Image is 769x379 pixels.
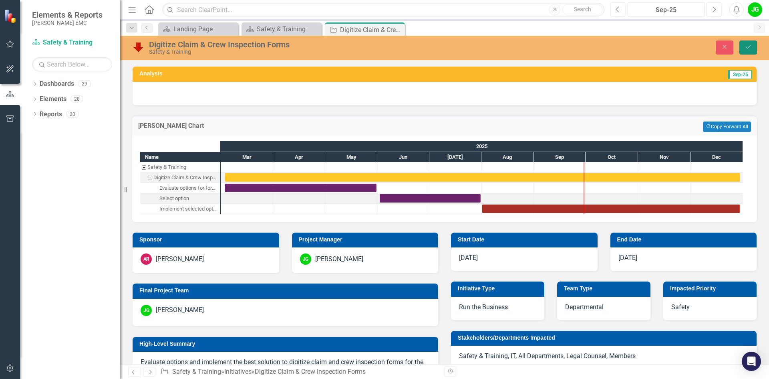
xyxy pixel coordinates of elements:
[139,237,275,243] h3: Sponsor
[638,152,690,162] div: Nov
[156,255,204,264] div: [PERSON_NAME]
[273,152,325,162] div: Apr
[574,6,591,12] span: Search
[32,20,103,26] small: [PERSON_NAME] EMC
[459,254,478,261] span: [DATE]
[380,194,481,203] div: Task: Start date: 2025-06-02 End date: 2025-07-31
[429,152,481,162] div: Jul
[315,255,363,264] div: [PERSON_NAME]
[141,358,430,376] p: Evaluate options and implement the best solution to digitize claim and crew inspection forms for ...
[225,173,740,182] div: Task: Start date: 2025-03-03 End date: 2025-12-30
[141,305,152,316] div: JG
[66,111,79,118] div: 20
[156,306,204,315] div: [PERSON_NAME]
[221,152,273,162] div: Mar
[138,122,491,130] h3: [PERSON_NAME] Chart
[458,335,753,341] h3: Stakeholders/Departments Impacted
[459,303,508,311] span: Run the Business
[149,40,483,49] div: Digitize Claim & Crew Inspection Forms
[4,9,18,23] img: ClearPoint Strategy
[147,162,186,172] div: Safety & Training
[299,237,435,243] h3: Project Manager
[140,172,220,183] div: Digitize Claim & Crew Inspection Forms
[159,193,189,204] div: Select option
[244,24,320,34] a: Safety & Training
[172,368,221,375] a: Safety & Training
[140,204,220,214] div: Task: Start date: 2025-08-01 End date: 2025-12-30
[221,141,743,152] div: 2025
[690,152,743,162] div: Dec
[257,24,320,34] div: Safety & Training
[618,254,637,261] span: [DATE]
[40,110,62,119] a: Reports
[742,352,761,371] div: Open Intercom Messenger
[32,10,103,20] span: Elements & Reports
[70,96,83,103] div: 28
[140,162,220,172] div: Task: Safety & Training Start date: 2025-03-03 End date: 2025-03-04
[140,193,220,204] div: Select option
[703,122,751,132] button: Copy Forward All
[728,70,752,79] span: Sep-25
[140,152,220,162] div: Name
[139,341,434,347] h3: High-Level Summary
[173,24,236,34] div: Landing Page
[132,41,145,53] img: Below Target
[141,253,152,265] div: AR
[377,152,429,162] div: Jun
[562,4,602,15] button: Search
[159,183,217,193] div: Evaluate options for forms and process update
[159,204,217,214] div: Implement selected option: moving data & training stakeholders
[140,172,220,183] div: Task: Start date: 2025-03-03 End date: 2025-12-30
[533,152,586,162] div: Sep
[255,368,366,375] div: Digitize Claim & Crew Inspection Forms
[140,183,220,193] div: Evaluate options for forms and process update
[564,286,646,292] h3: Team Type
[748,2,762,17] button: JG
[340,25,403,35] div: Digitize Claim & Crew Inspection Forms
[140,204,220,214] div: Implement selected option: moving data & training stakeholders
[140,162,220,172] div: Safety & Training
[140,183,220,193] div: Task: Start date: 2025-03-03 End date: 2025-05-31
[482,205,740,213] div: Task: Start date: 2025-08-01 End date: 2025-12-30
[225,184,376,192] div: Task: Start date: 2025-03-03 End date: 2025-05-31
[670,286,753,292] h3: Impacted Priority
[565,303,604,311] span: Departmental
[458,237,594,243] h3: Start Date
[671,303,690,311] span: Safety
[325,152,377,162] div: May
[458,286,540,292] h3: Initiative Type
[161,367,439,377] div: » »
[586,152,638,162] div: Oct
[224,368,252,375] a: Initiatives
[40,95,66,104] a: Elements
[300,253,311,265] div: JG
[32,57,112,71] input: Search Below...
[139,71,437,77] h3: Analysis
[78,81,91,87] div: 29
[40,79,74,89] a: Dashboards
[139,288,434,294] h3: Final Project Team
[32,38,112,47] a: Safety & Training
[630,5,702,15] div: Sep-25
[162,3,604,17] input: Search ClearPoint...
[149,49,483,55] div: Safety & Training
[160,24,236,34] a: Landing Page
[153,172,217,183] div: Digitize Claim & Crew Inspection Forms
[617,237,753,243] h3: End Date
[628,2,705,17] button: Sep-25
[459,352,749,363] p: Safety & Training, IT, All Departments, Legal Counsel, Members
[140,193,220,204] div: Task: Start date: 2025-06-02 End date: 2025-07-31
[481,152,533,162] div: Aug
